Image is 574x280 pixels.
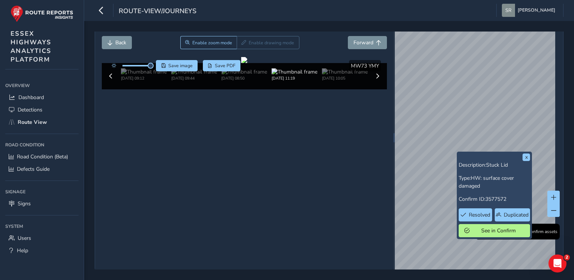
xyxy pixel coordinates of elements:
div: [DATE] 10:05 [322,75,368,81]
div: Overview [5,80,79,91]
span: Save image [168,63,193,69]
img: diamond-layout [502,4,515,17]
button: Back [102,36,132,49]
span: Duplicated [504,211,529,218]
span: Defects Guide [17,166,50,173]
a: Defects Guide [5,163,79,175]
span: MW73 YMY [351,62,379,69]
a: Road Condition (Beta) [5,151,79,163]
span: Road Condition (Beta) [17,153,68,160]
a: Users [5,232,79,244]
button: Forward [348,36,387,49]
span: HW: surface cover damaged [459,175,514,190]
a: Dashboard [5,91,79,104]
div: [DATE] 09:12 [121,75,167,81]
span: Stuck Lid [486,161,508,169]
img: Thumbnail frame [272,68,317,75]
span: ESSEX HIGHWAYS ANALYTICS PLATFORM [11,29,51,64]
img: Thumbnail frame [322,68,368,75]
p: Description: [459,161,530,169]
span: Route View [18,119,47,126]
a: Help [5,244,79,257]
button: Save [156,60,198,71]
button: PDF [203,60,241,71]
span: Signs [18,200,31,207]
a: Route View [5,116,79,128]
span: Forward [353,39,373,46]
span: Confirm assets [527,229,557,235]
button: [PERSON_NAME] [502,4,558,17]
div: System [5,221,79,232]
a: Signs [5,197,79,210]
span: Users [18,235,31,242]
button: Duplicated [495,208,530,221]
span: Back [115,39,126,46]
p: Confirm ID: [459,195,530,203]
div: Signage [5,186,79,197]
span: Resolved [469,211,490,218]
span: Enable zoom mode [192,40,232,46]
span: 3577572 [485,196,506,203]
span: Dashboard [18,94,44,101]
span: 2 [564,254,570,260]
span: Save PDF [215,63,236,69]
div: [DATE] 08:50 [221,75,267,81]
span: Help [17,247,28,254]
img: Thumbnail frame [121,68,167,75]
span: Detections [18,106,42,113]
a: Detections [5,104,79,116]
button: See in Confirm [459,224,530,237]
span: route-view/journeys [119,6,196,17]
img: rr logo [11,5,73,22]
span: [PERSON_NAME] [518,4,555,17]
button: Resolved [459,208,492,221]
div: [DATE] 11:19 [272,75,317,81]
iframe: Intercom live chat [548,254,566,272]
img: Thumbnail frame [171,68,217,75]
button: Zoom [180,36,237,49]
div: [DATE] 09:44 [171,75,217,81]
p: Type: [459,174,530,190]
button: x [523,154,530,161]
span: See in Confirm [472,227,524,234]
img: Thumbnail frame [221,68,267,75]
div: Road Condition [5,139,79,151]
